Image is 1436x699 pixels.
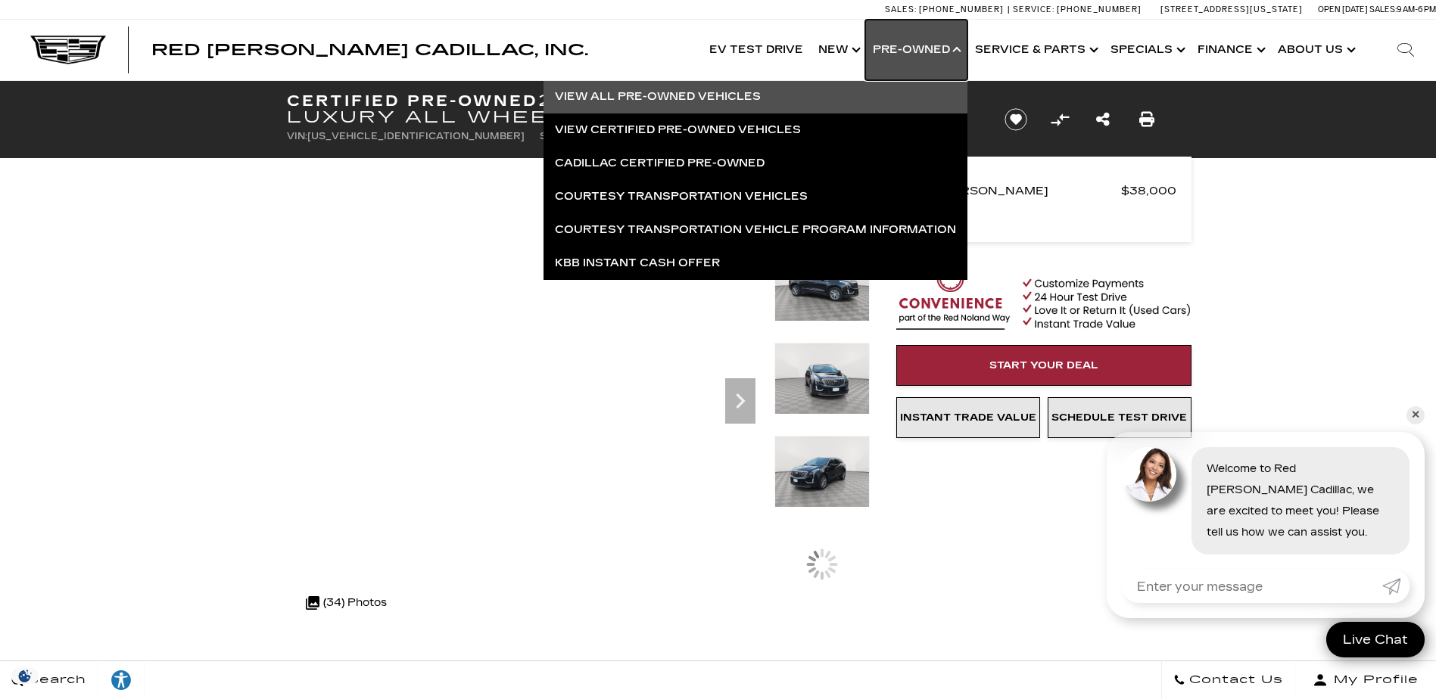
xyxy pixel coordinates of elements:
span: VIN: [287,131,307,141]
a: Schedule Test Drive [1048,397,1191,438]
a: Sales: [PHONE_NUMBER] [885,5,1008,14]
span: Live Chat [1335,631,1416,648]
h1: 2022 Cadillac XT5 Premium Luxury All Wheel Drive SUV [287,92,980,126]
a: Specials [1103,20,1190,80]
input: Enter your message [1122,570,1382,603]
span: Sales: [885,5,917,14]
span: $38,000 [1121,180,1176,201]
a: Submit [1382,570,1410,603]
a: Contact Us [1161,661,1295,699]
a: Finance [1190,20,1270,80]
a: Explore your accessibility options [98,661,145,699]
a: Service & Parts [967,20,1103,80]
iframe: Interactive Walkaround/Photo gallery of the vehicle/product [287,157,763,632]
span: Contact Us [1185,669,1283,691]
a: Share this Certified Pre-Owned 2022 Cadillac XT5 Premium Luxury All Wheel Drive SUV [1096,109,1110,130]
span: Red [PERSON_NAME] Cadillac, Inc. [151,41,588,59]
div: Next [725,378,755,424]
a: Courtesy Transportation Vehicle Program Information [544,213,967,247]
a: Live Chat [1326,622,1425,657]
span: Stock: [540,131,578,141]
div: Explore your accessibility options [98,669,144,691]
span: 9 AM-6 PM [1397,5,1436,14]
span: Schedule Test Drive [1051,412,1187,424]
button: Save vehicle [999,107,1033,132]
a: Cadillac Certified Pre-Owned [544,147,967,180]
button: Open user profile menu [1295,661,1436,699]
a: [STREET_ADDRESS][US_STATE] [1160,5,1303,14]
div: Welcome to Red [PERSON_NAME] Cadillac, we are excited to meet you! Please tell us how we can assi... [1191,447,1410,555]
a: About Us [1270,20,1360,80]
a: Courtesy Transportation Vehicles [544,180,967,213]
a: Red [PERSON_NAME] Cadillac, Inc. [151,42,588,57]
span: Service: [1013,5,1054,14]
a: KBB Instant Cash Offer [544,247,967,280]
span: Red [PERSON_NAME] [911,180,1121,201]
img: Opt-Out Icon [8,668,42,684]
img: Certified Used 2022 Stellar Black Metallic Cadillac Premium Luxury image 4 [774,436,870,508]
section: Click to Open Cookie Consent Modal [8,668,42,684]
img: Agent profile photo [1122,447,1176,502]
div: (34) Photos [298,585,394,621]
strong: Certified Pre-Owned [287,92,539,110]
span: Sales: [1369,5,1397,14]
a: View All Pre-Owned Vehicles [544,80,967,113]
span: My Profile [1328,669,1419,691]
a: Details [911,201,1176,222]
img: Cadillac Dark Logo with Cadillac White Text [30,36,106,64]
a: Pre-Owned [865,20,967,80]
div: Search [1375,20,1436,80]
span: [US_VEHICLE_IDENTIFICATION_NUMBER] [307,131,525,141]
a: Print this Certified Pre-Owned 2022 Cadillac XT5 Premium Luxury All Wheel Drive SUV [1139,109,1154,130]
a: Service: [PHONE_NUMBER] [1008,5,1145,14]
span: Search [23,669,86,691]
a: Red [PERSON_NAME] $38,000 [911,180,1176,201]
span: Open [DATE] [1318,5,1368,14]
span: Instant Trade Value [900,412,1036,424]
img: Certified Used 2022 Stellar Black Metallic Cadillac Premium Luxury image 3 [774,343,870,415]
a: Start Your Deal [896,345,1191,386]
span: [PHONE_NUMBER] [919,5,1004,14]
a: New [811,20,865,80]
a: View Certified Pre-Owned Vehicles [544,113,967,147]
span: [PHONE_NUMBER] [1057,5,1142,14]
img: Certified Used 2022 Stellar Black Metallic Cadillac Premium Luxury image 2 [774,250,870,322]
span: Start Your Deal [989,359,1098,371]
a: Instant Trade Value [896,397,1040,438]
button: Compare Vehicle [1048,108,1071,131]
a: EV Test Drive [702,20,811,80]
